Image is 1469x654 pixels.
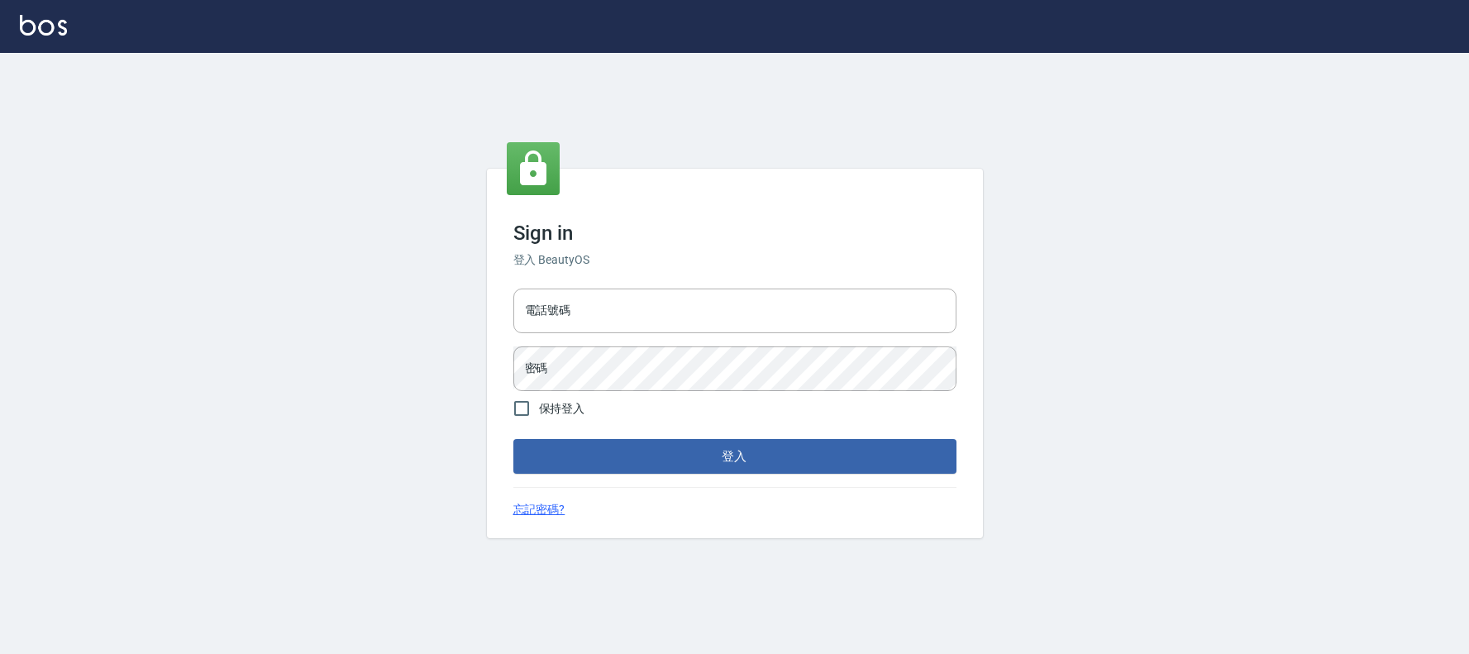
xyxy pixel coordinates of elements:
[20,15,67,36] img: Logo
[539,400,585,418] span: 保持登入
[513,439,956,474] button: 登入
[513,251,956,269] h6: 登入 BeautyOS
[513,222,956,245] h3: Sign in
[513,501,565,518] a: 忘記密碼?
